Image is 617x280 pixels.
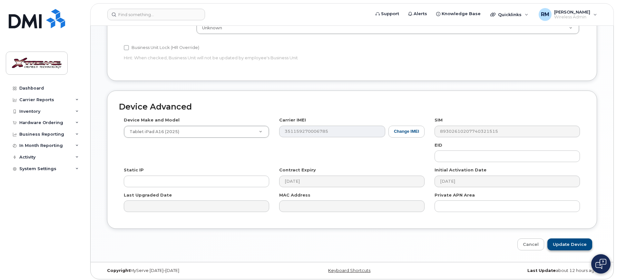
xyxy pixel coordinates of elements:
label: Business Unit Lock (HR Override) [124,44,199,52]
a: Tablet iPad A16 (2025) [124,126,269,138]
label: Carrier IMEI [279,117,306,123]
h2: Device Advanced [119,102,585,111]
strong: Copyright [107,268,130,273]
span: [PERSON_NAME] [554,9,590,14]
a: Cancel [517,238,544,250]
span: Support [381,11,399,17]
label: SIM [435,117,443,123]
span: RM [541,11,549,18]
span: Unknown [202,25,222,30]
a: Alerts [404,7,432,20]
a: Unknown [197,22,579,34]
div: about 12 hours ago [435,268,602,273]
a: Keyboard Shortcuts [328,268,370,273]
span: Tablet iPad A16 (2025) [126,129,179,135]
a: Support [371,7,404,20]
div: MyServe [DATE]–[DATE] [102,268,269,273]
span: Alerts [414,11,427,17]
label: Static IP [124,167,144,173]
label: Device Make and Model [124,117,180,123]
p: Hint: When checked, Business Unit will not be updated by employee's Business Unit [124,55,425,61]
label: Private APN Area [435,192,475,198]
span: Knowledge Base [442,11,481,17]
span: Quicklinks [498,12,522,17]
input: Business Unit Lock (HR Override) [124,45,129,50]
label: Initial Activation Date [435,167,486,173]
label: Last Upgraded Date [124,192,172,198]
button: Change IMEI [388,126,425,138]
label: MAC Address [279,192,310,198]
input: Update Device [547,238,592,250]
strong: Last Update [527,268,556,273]
div: Reggie Mortensen [534,8,602,21]
input: Find something... [107,9,205,20]
a: Knowledge Base [432,7,485,20]
div: Quicklinks [486,8,533,21]
label: EID [435,142,442,148]
span: Wireless Admin [554,14,590,20]
label: Contract Expiry [279,167,316,173]
img: Open chat [595,259,606,269]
